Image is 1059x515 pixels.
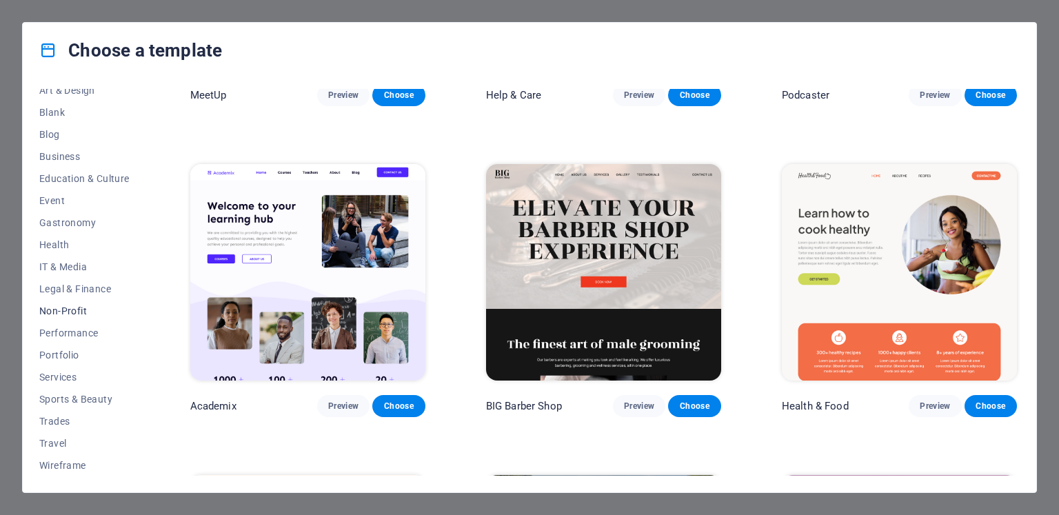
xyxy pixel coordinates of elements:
span: Choose [679,90,709,101]
button: Health [39,234,130,256]
button: Sports & Beauty [39,388,130,410]
span: Health [39,239,130,250]
span: Choose [383,90,414,101]
button: Non-Profit [39,300,130,322]
span: Travel [39,438,130,449]
span: Performance [39,327,130,339]
span: Choose [679,401,709,412]
button: Preview [317,84,370,106]
span: Preview [624,90,654,101]
span: Trades [39,416,130,427]
span: Blog [39,129,130,140]
button: Business [39,145,130,168]
button: Blank [39,101,130,123]
button: Education & Culture [39,168,130,190]
button: Event [39,190,130,212]
p: Health & Food [782,399,849,413]
span: Choose [383,401,414,412]
button: Performance [39,322,130,344]
button: Preview [613,84,665,106]
button: Choose [668,84,720,106]
span: Services [39,372,130,383]
button: Wireframe [39,454,130,476]
span: Preview [920,401,950,412]
button: Trades [39,410,130,432]
span: Preview [328,90,359,101]
button: Choose [965,84,1017,106]
p: BIG Barber Shop [486,399,562,413]
button: Preview [909,395,961,417]
span: Portfolio [39,350,130,361]
span: Legal & Finance [39,283,130,294]
span: IT & Media [39,261,130,272]
button: Preview [317,395,370,417]
p: Academix [190,399,236,413]
p: Help & Care [486,88,542,102]
img: BIG Barber Shop [486,164,721,381]
button: Gastronomy [39,212,130,234]
button: Preview [613,395,665,417]
button: Portfolio [39,344,130,366]
span: Choose [976,90,1006,101]
span: Non-Profit [39,305,130,316]
button: Choose [965,395,1017,417]
p: MeetUp [190,88,227,102]
span: Preview [328,401,359,412]
button: Blog [39,123,130,145]
span: Art & Design [39,85,130,96]
span: Blank [39,107,130,118]
h4: Choose a template [39,39,222,61]
button: Choose [372,395,425,417]
img: Academix [190,164,425,381]
button: Choose [668,395,720,417]
button: Travel [39,432,130,454]
span: Business [39,151,130,162]
img: Health & Food [782,164,1017,381]
button: Choose [372,84,425,106]
span: Education & Culture [39,173,130,184]
span: Gastronomy [39,217,130,228]
span: Event [39,195,130,206]
span: Preview [920,90,950,101]
p: Podcaster [782,88,829,102]
button: IT & Media [39,256,130,278]
span: Wireframe [39,460,130,471]
span: Preview [624,401,654,412]
span: Sports & Beauty [39,394,130,405]
span: Choose [976,401,1006,412]
button: Legal & Finance [39,278,130,300]
button: Art & Design [39,79,130,101]
button: Preview [909,84,961,106]
button: Services [39,366,130,388]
